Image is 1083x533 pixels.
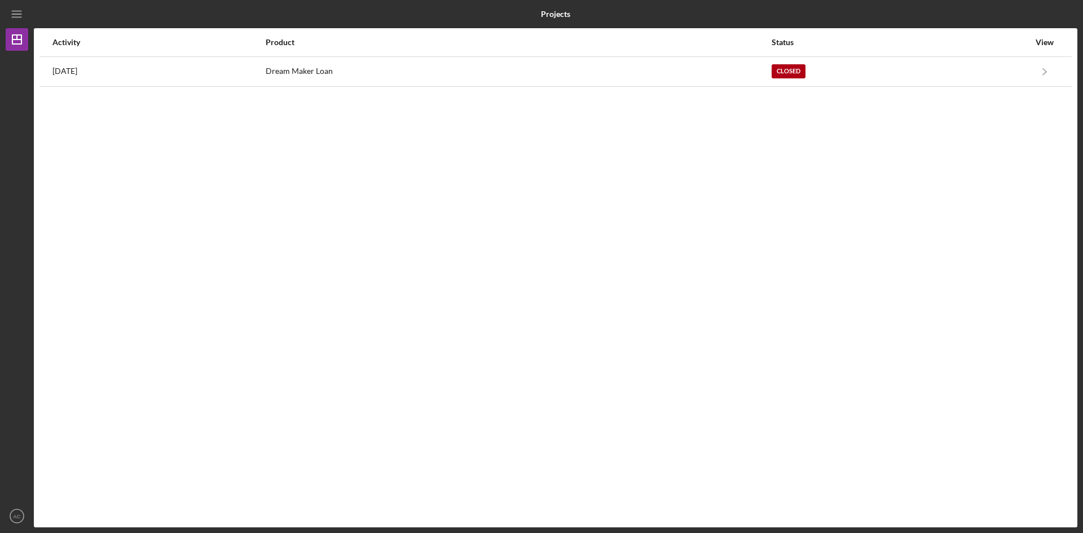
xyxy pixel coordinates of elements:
div: Dream Maker Loan [266,58,771,86]
button: AC [6,505,28,527]
text: AC [13,513,20,519]
div: Status [772,38,1029,47]
div: Activity [52,38,265,47]
time: 2023-05-22 15:57 [52,67,77,76]
div: View [1031,38,1059,47]
div: Closed [772,64,805,78]
div: Product [266,38,771,47]
b: Projects [541,10,570,19]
